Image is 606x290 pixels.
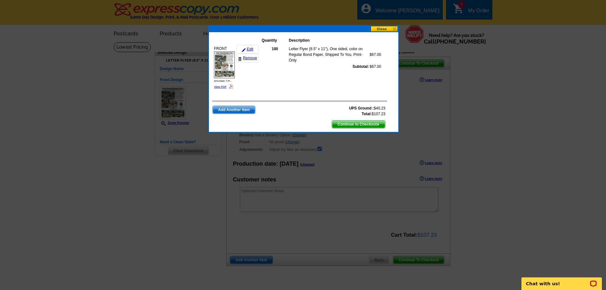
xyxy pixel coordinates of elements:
[362,112,372,116] strong: Total:
[272,47,278,51] strong: 100
[377,123,380,126] img: button-next-arrow-white.png
[517,270,606,290] iframe: LiveChat chat widget
[332,120,385,128] a: Continue to Checkout
[229,84,233,89] img: pdf_logo.png
[261,37,288,44] th: Quantity
[349,105,385,117] span: $40.23 $107.23
[242,48,246,52] img: pencil-icon.gif
[214,85,227,88] a: View PDF
[288,46,369,63] td: Letter Flyer (8.5" x 11"), One sided, color on Regular Bond Paper, Shipped To You, Print-Only
[214,51,235,78] img: small-thumb.jpg
[238,57,242,61] img: trashcan-icon.gif
[288,37,369,44] th: Description
[236,54,258,62] a: Remove
[332,121,385,128] span: Continue to Checkout
[369,63,382,70] td: $67.00
[236,45,258,54] a: Edit
[212,106,255,114] a: Add Another Item
[353,64,369,69] strong: Subtotal:
[369,46,382,63] td: $67.00
[214,80,232,82] span: Artondale 7-Pl...
[349,106,374,110] strong: UPS Ground :
[213,45,236,91] div: FRONT
[213,106,255,114] span: Add Another Item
